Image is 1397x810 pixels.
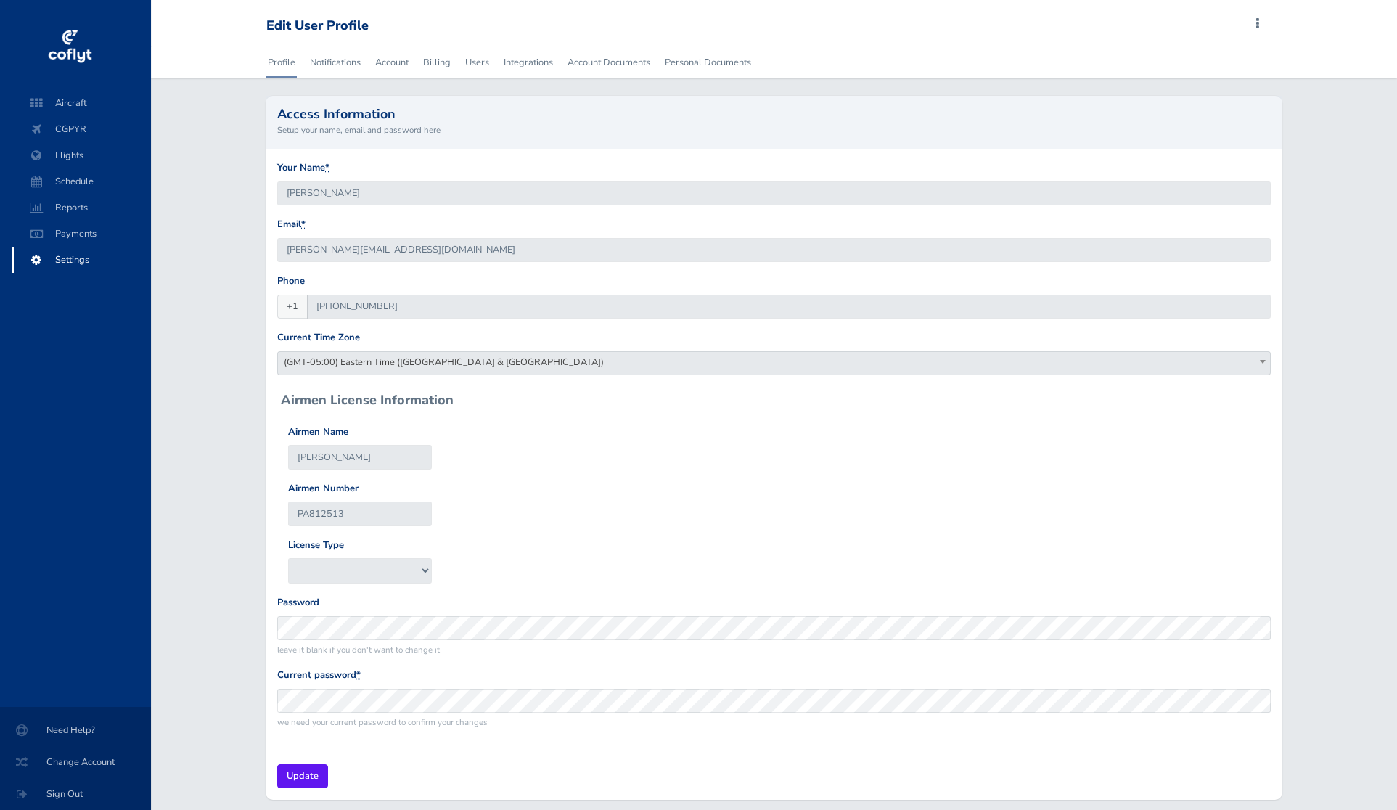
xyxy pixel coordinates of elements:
div: Edit User Profile [266,18,369,34]
label: Phone [277,274,305,289]
input: Update [277,764,328,788]
label: Airmen Number [288,481,359,496]
a: Notifications [308,46,362,78]
span: Change Account [17,749,134,775]
small: leave it blank if you don't want to change it [277,643,1271,656]
span: Schedule [26,168,136,195]
label: Airmen Name [288,425,348,440]
span: (GMT-05:00) Eastern Time (US & Canada) [277,351,1271,375]
a: Integrations [502,46,554,78]
span: Aircraft [26,90,136,116]
a: Billing [422,46,452,78]
a: Personal Documents [663,46,753,78]
a: Account Documents [566,46,652,78]
img: coflyt logo [46,25,94,69]
span: Sign Out [17,781,134,807]
span: Reports [26,195,136,221]
label: Your Name [277,160,329,176]
span: Settings [26,247,136,273]
span: Need Help? [17,717,134,743]
a: Profile [266,46,297,78]
span: Payments [26,221,136,247]
span: +1 [277,295,308,319]
span: CGPYR [26,116,136,142]
a: Account [374,46,410,78]
span: Flights [26,142,136,168]
abbr: required [301,218,306,231]
abbr: required [356,668,361,682]
label: Email [277,217,306,232]
abbr: required [325,161,329,174]
span: (GMT-05:00) Eastern Time (US & Canada) [278,352,1270,372]
label: Password [277,595,319,610]
h2: Access Information [277,107,1271,120]
h2: Airmen License Information [281,393,454,406]
label: Current Time Zone [277,330,360,345]
label: Current password [277,668,361,683]
small: Setup your name, email and password here [277,123,1271,136]
small: we need your current password to confirm your changes [277,716,1271,729]
a: Users [464,46,491,78]
label: License Type [288,538,344,553]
